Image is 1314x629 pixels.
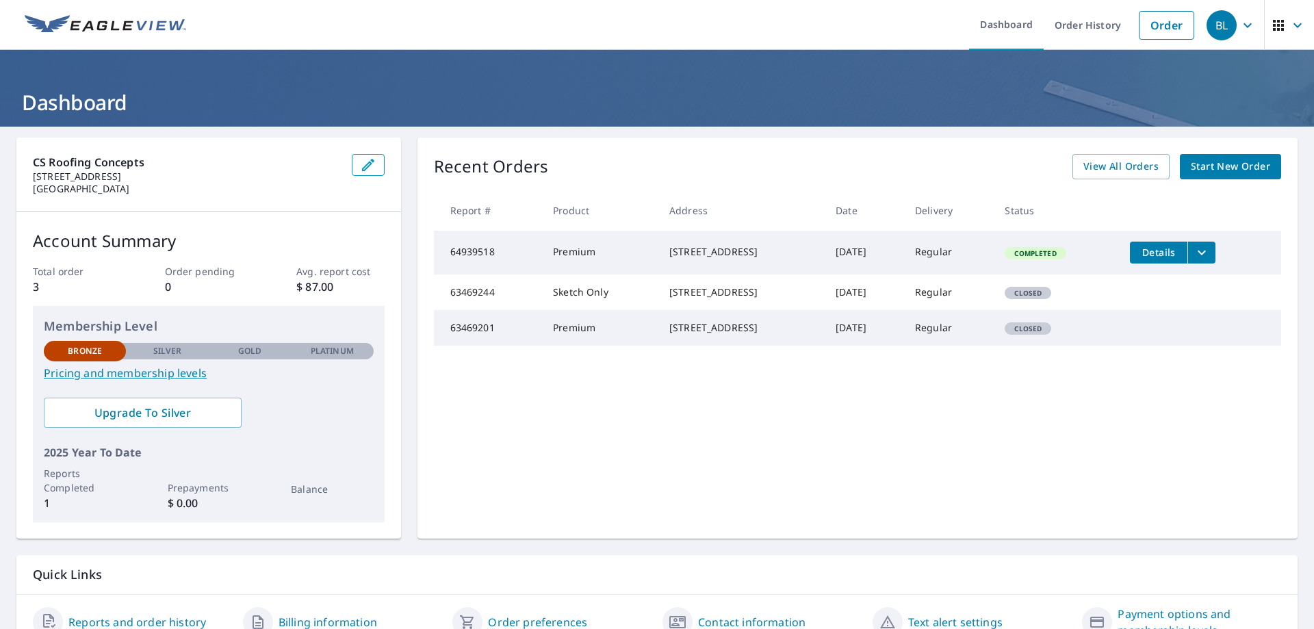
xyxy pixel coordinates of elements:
[33,170,341,183] p: [STREET_ADDRESS]
[1138,246,1179,259] span: Details
[542,190,658,231] th: Product
[168,495,250,511] p: $ 0.00
[44,466,126,495] p: Reports Completed
[16,88,1298,116] h1: Dashboard
[434,154,549,179] p: Recent Orders
[1083,158,1159,175] span: View All Orders
[434,231,543,274] td: 64939518
[1180,154,1281,179] a: Start New Order
[669,245,814,259] div: [STREET_ADDRESS]
[33,154,341,170] p: CS Roofing Concepts
[44,365,374,381] a: Pricing and membership levels
[825,310,904,346] td: [DATE]
[1187,242,1215,264] button: filesDropdownBtn-64939518
[1191,158,1270,175] span: Start New Order
[434,190,543,231] th: Report #
[168,480,250,495] p: Prepayments
[291,482,373,496] p: Balance
[33,566,1281,583] p: Quick Links
[238,345,261,357] p: Gold
[904,274,994,310] td: Regular
[542,231,658,274] td: Premium
[658,190,825,231] th: Address
[1139,11,1194,40] a: Order
[44,444,374,461] p: 2025 Year To Date
[542,274,658,310] td: Sketch Only
[296,264,384,279] p: Avg. report cost
[542,310,658,346] td: Premium
[25,15,186,36] img: EV Logo
[33,279,120,295] p: 3
[44,495,126,511] p: 1
[904,231,994,274] td: Regular
[68,345,102,357] p: Bronze
[44,398,242,428] a: Upgrade To Silver
[434,310,543,346] td: 63469201
[296,279,384,295] p: $ 87.00
[33,264,120,279] p: Total order
[33,183,341,195] p: [GEOGRAPHIC_DATA]
[825,231,904,274] td: [DATE]
[33,229,385,253] p: Account Summary
[434,274,543,310] td: 63469244
[1006,248,1064,258] span: Completed
[1006,324,1050,333] span: Closed
[825,190,904,231] th: Date
[1006,288,1050,298] span: Closed
[1207,10,1237,40] div: BL
[994,190,1119,231] th: Status
[669,321,814,335] div: [STREET_ADDRESS]
[165,279,253,295] p: 0
[44,317,374,335] p: Membership Level
[669,285,814,299] div: [STREET_ADDRESS]
[153,345,182,357] p: Silver
[1072,154,1170,179] a: View All Orders
[904,310,994,346] td: Regular
[1130,242,1187,264] button: detailsBtn-64939518
[165,264,253,279] p: Order pending
[55,405,231,420] span: Upgrade To Silver
[904,190,994,231] th: Delivery
[311,345,354,357] p: Platinum
[825,274,904,310] td: [DATE]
